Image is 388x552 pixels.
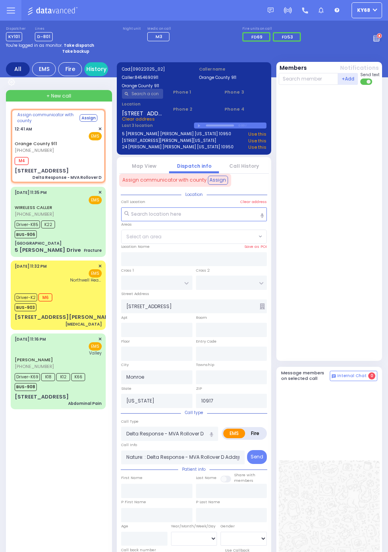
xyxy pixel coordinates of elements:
span: ✕ [98,126,102,132]
a: 5 [PERSON_NAME] [PERSON_NAME] [US_STATE] 10950 [122,131,231,138]
a: [STREET_ADDRESS][PERSON_NAME][US_STATE] [122,138,216,144]
div: Abdominal Pain [68,401,102,406]
span: KY101 [6,32,22,41]
label: Floor [121,339,130,344]
span: Phone 3 [224,89,266,96]
span: [STREET_ADDRESS] [122,109,164,116]
span: EMS [89,196,102,204]
a: 24 [PERSON_NAME] [PERSON_NAME] [US_STATE] 10950 [122,144,234,151]
span: Select an area [126,233,162,240]
span: Patient info [178,466,209,472]
label: First Name [121,475,143,481]
input: Search member [279,73,339,85]
a: Dispatch info [177,163,211,169]
label: Call Type [121,419,139,424]
h5: Message members on selected call [281,370,330,381]
strong: Take dispatch [64,42,94,48]
div: [GEOGRAPHIC_DATA] [15,240,61,246]
label: Lines [35,27,53,31]
div: All [6,62,30,76]
span: M6 [38,293,52,301]
span: 0 [368,372,375,379]
label: Save as POI [244,244,267,249]
div: EMS [32,62,56,76]
label: Location [122,101,164,107]
span: Driver-K85 [15,220,40,228]
span: FD69 [251,34,262,40]
span: Location [181,192,207,197]
span: ✕ [98,263,102,270]
span: 8454690911 [135,75,158,80]
div: Fire [58,62,82,76]
button: Members [280,64,307,72]
label: Night unit [123,27,141,31]
label: Fire units on call [242,27,303,31]
span: [PHONE_NUMBER] [15,363,54,370]
a: Map View [132,163,156,169]
span: BUS-903 [15,303,36,311]
span: Phone 4 [224,106,266,113]
div: [STREET_ADDRESS] [15,167,69,175]
label: Medic on call [147,27,172,31]
input: Search a contact [122,89,164,99]
label: City [121,362,129,368]
label: Street Address [121,291,149,297]
label: Fire [245,429,266,438]
span: Assign communicator with county [122,176,207,184]
label: Last 3 location [122,123,194,128]
div: Fracture [84,247,102,253]
span: K18 [41,373,55,381]
span: BUS-906 [15,230,37,238]
a: Orange County 911 [15,140,57,147]
span: M3 [156,33,162,40]
label: P First Name [121,499,146,505]
div: Year/Month/Week/Day [171,523,217,529]
button: Internal Chat 0 [330,371,377,381]
span: ✕ [98,336,102,343]
label: Cross 1 [121,268,134,273]
label: EMS [223,429,245,438]
span: Call type [181,410,207,416]
label: Dispatcher [6,27,26,31]
button: Send [247,450,267,464]
span: [DATE] 11:35 PM [15,190,47,195]
label: Clear address [240,199,267,205]
a: Use this [248,131,266,138]
span: D-801 [35,32,53,41]
span: Internal Chat [337,373,367,379]
span: M4 [15,157,29,165]
button: Notifications [340,64,379,72]
span: [PHONE_NUMBER] [15,147,54,153]
button: Assign [80,114,97,122]
img: message.svg [268,8,274,13]
label: P Last Name [196,499,220,505]
span: ✕ [98,189,102,196]
label: Cad: [122,66,189,72]
label: Township [196,362,214,368]
button: ky68 [352,2,382,18]
span: Driver-K69 [15,373,40,381]
label: Call Location [121,199,145,205]
span: BUS-908 [15,383,37,391]
span: [DATE] 11:16 PM [15,336,46,342]
span: Other building occupants [260,303,265,309]
button: +Add [338,73,358,85]
label: Apt [121,315,127,320]
label: Age [121,523,128,529]
div: Delta Response - MVA Rollover D [32,174,102,180]
strong: Take backup [62,48,89,54]
button: Assign [208,176,228,184]
a: Use this [248,138,266,144]
a: [PERSON_NAME] [15,356,53,363]
label: Caller name [199,66,266,72]
label: Caller: [122,75,189,80]
label: Last Name [196,475,217,481]
div: [STREET_ADDRESS][PERSON_NAME] [15,313,115,321]
span: Phone 2 [173,106,215,113]
a: Use this [248,144,266,151]
span: + New call [46,92,71,100]
label: Cross 2 [196,268,210,273]
span: EMS [89,342,102,351]
span: Send text [360,72,380,78]
span: FD53 [282,34,293,40]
